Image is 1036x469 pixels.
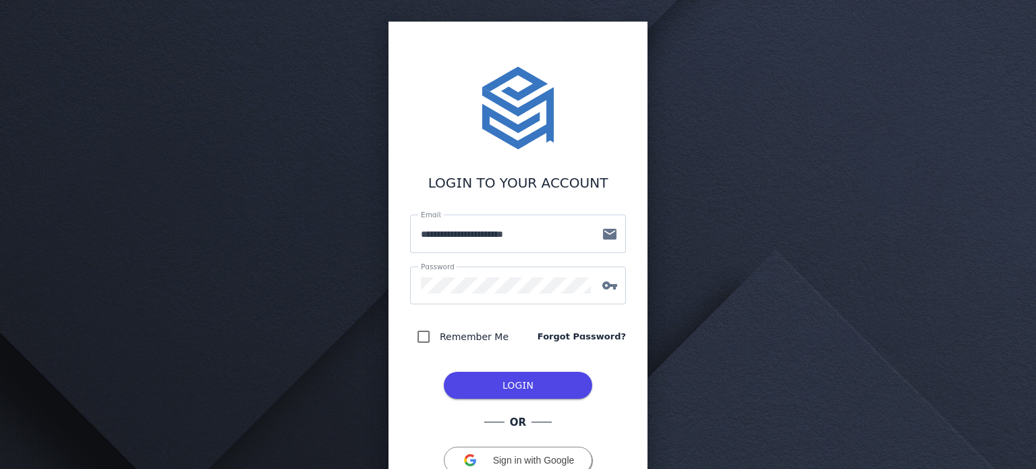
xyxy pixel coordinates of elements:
[493,455,575,466] span: Sign in with Google
[437,329,509,345] label: Remember Me
[410,173,626,193] div: LOGIN TO YOUR ACCOUNT
[475,65,561,151] img: stacktome.svg
[421,211,440,219] mat-label: Email
[594,277,626,294] mat-icon: vpn_key
[594,226,626,242] mat-icon: mail
[421,263,455,271] mat-label: Password
[538,330,626,343] a: Forgot Password?
[505,415,531,431] span: OR
[444,372,592,399] button: LOG IN
[502,380,534,391] span: LOGIN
